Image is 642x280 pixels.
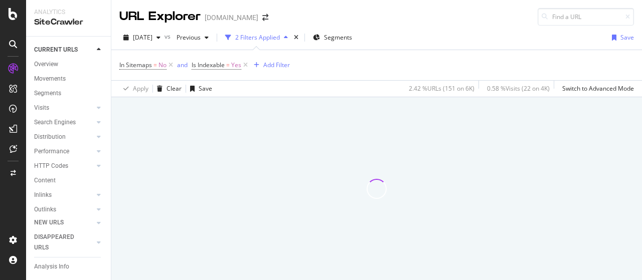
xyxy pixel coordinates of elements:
input: Find a URL [538,8,634,26]
button: 2 Filters Applied [221,30,292,46]
div: NEW URLS [34,217,64,228]
span: Is Indexable [192,61,225,69]
div: [DOMAIN_NAME] [205,13,258,23]
a: Search Engines [34,117,94,128]
div: 0.58 % Visits ( 22 on 4K ) [487,84,550,93]
a: Outlinks [34,204,94,215]
div: Movements [34,74,66,84]
button: Segments [309,30,356,46]
div: arrow-right-arrow-left [262,14,268,21]
div: Save [620,33,634,42]
button: Previous [173,30,213,46]
div: HTTP Codes [34,161,68,171]
a: DISAPPEARED URLS [34,232,94,253]
button: Clear [153,81,182,97]
div: Analytics [34,8,103,17]
button: Save [186,81,212,97]
div: URL Explorer [119,8,201,25]
span: 2025 Sep. 28th [133,33,152,42]
div: Analysis Info [34,261,69,272]
div: and [177,61,188,69]
a: CURRENT URLS [34,45,94,55]
div: Distribution [34,132,66,142]
div: Search Engines [34,117,76,128]
div: Inlinks [34,190,52,200]
span: = [226,61,230,69]
span: In Sitemaps [119,61,152,69]
div: Overview [34,59,58,70]
a: Visits [34,103,94,113]
a: Movements [34,74,104,84]
button: Add Filter [250,59,290,71]
div: 2 Filters Applied [235,33,280,42]
span: vs [165,32,173,41]
button: and [177,60,188,70]
a: NEW URLS [34,217,94,228]
button: Switch to Advanced Mode [558,81,634,97]
a: Performance [34,146,94,157]
div: CURRENT URLS [34,45,78,55]
div: times [292,33,300,43]
a: Overview [34,59,104,70]
div: Save [199,84,212,93]
span: No [158,58,167,72]
a: HTTP Codes [34,161,94,171]
a: Distribution [34,132,94,142]
a: Content [34,175,104,186]
a: Analysis Info [34,261,104,272]
div: Segments [34,88,61,99]
div: SiteCrawler [34,17,103,28]
button: Apply [119,81,148,97]
div: Clear [167,84,182,93]
button: Save [608,30,634,46]
a: Segments [34,88,104,99]
span: = [153,61,157,69]
div: DISAPPEARED URLS [34,232,85,253]
a: Inlinks [34,190,94,200]
div: Visits [34,103,49,113]
div: Switch to Advanced Mode [562,84,634,93]
div: Add Filter [263,61,290,69]
span: Segments [324,33,352,42]
div: Apply [133,84,148,93]
div: Performance [34,146,69,157]
div: Outlinks [34,204,56,215]
span: Yes [231,58,241,72]
div: Content [34,175,56,186]
div: 2.42 % URLs ( 151 on 6K ) [409,84,474,93]
span: Previous [173,33,201,42]
button: [DATE] [119,30,165,46]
